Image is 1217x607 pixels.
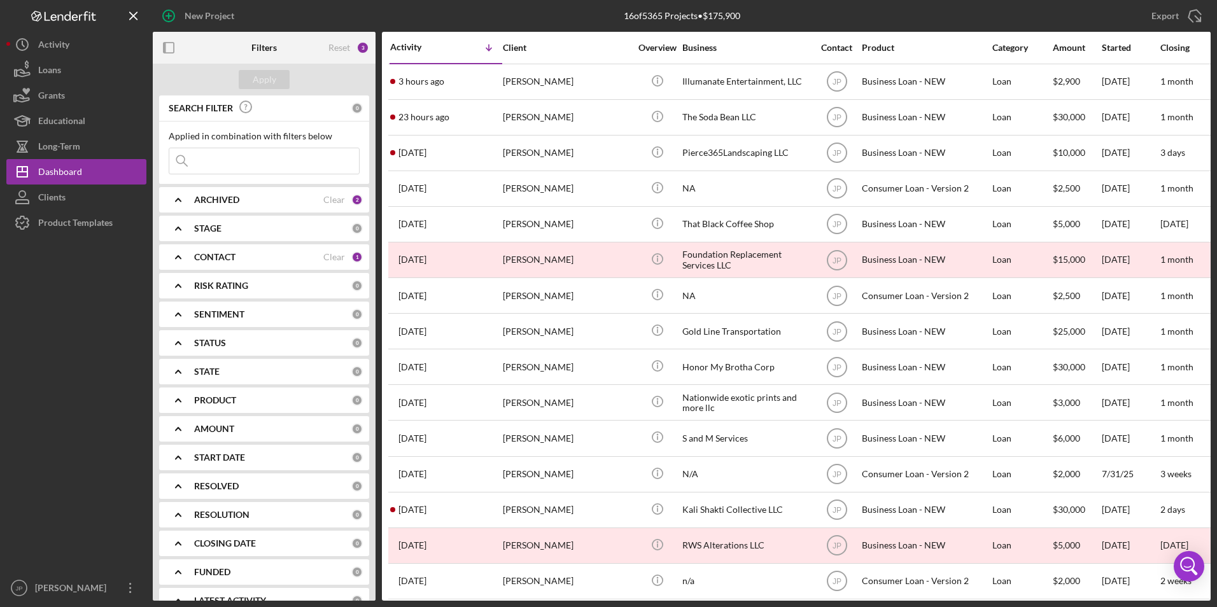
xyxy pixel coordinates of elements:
[862,101,989,134] div: Business Loan - NEW
[398,326,426,337] time: 2025-08-11 00:01
[992,136,1052,170] div: Loan
[32,575,115,604] div: [PERSON_NAME]
[1102,43,1159,53] div: Started
[351,366,363,377] div: 0
[503,172,630,206] div: [PERSON_NAME]
[398,291,426,301] time: 2025-08-11 00:10
[194,309,244,319] b: SENTIMENT
[6,185,146,210] button: Clients
[1174,551,1204,582] div: Open Intercom Messenger
[328,43,350,53] div: Reset
[194,452,245,463] b: START DATE
[1160,290,1193,301] time: 1 month
[503,564,630,598] div: [PERSON_NAME]
[503,386,630,419] div: [PERSON_NAME]
[862,279,989,312] div: Consumer Loan - Version 2
[832,256,841,265] text: JP
[992,43,1052,53] div: Category
[862,65,989,99] div: Business Loan - NEW
[503,421,630,455] div: [PERSON_NAME]
[992,172,1052,206] div: Loan
[832,113,841,122] text: JP
[1139,3,1211,29] button: Export
[1102,350,1159,384] div: [DATE]
[1151,3,1179,29] div: Export
[398,183,426,193] time: 2025-08-18 17:27
[1053,564,1101,598] div: $2,000
[351,309,363,320] div: 0
[194,223,222,234] b: STAGE
[992,279,1052,312] div: Loan
[832,577,841,586] text: JP
[682,314,810,348] div: Gold Line Transportation
[351,102,363,114] div: 0
[1102,314,1159,348] div: [DATE]
[6,83,146,108] a: Grants
[1053,350,1101,384] div: $30,000
[6,159,146,185] button: Dashboard
[682,529,810,562] div: RWS Alterations LLC
[503,457,630,491] div: [PERSON_NAME]
[398,362,426,372] time: 2025-08-10 23:55
[153,3,247,29] button: New Project
[862,564,989,598] div: Consumer Loan - Version 2
[398,540,426,550] time: 2025-07-23 16:25
[862,243,989,277] div: Business Loan - NEW
[1053,172,1101,206] div: $2,500
[503,243,630,277] div: [PERSON_NAME]
[194,596,266,606] b: LATEST ACTIVITY
[503,493,630,527] div: [PERSON_NAME]
[1160,111,1193,122] time: 1 month
[1102,529,1159,562] div: [DATE]
[862,172,989,206] div: Consumer Loan - Version 2
[682,386,810,419] div: Nationwide exotic prints and more llc
[6,134,146,159] button: Long-Term
[992,386,1052,419] div: Loan
[832,506,841,515] text: JP
[351,538,363,549] div: 0
[169,103,233,113] b: SEARCH FILTER
[194,366,220,377] b: STATE
[1160,326,1193,337] time: 1 month
[15,585,22,592] text: JP
[832,435,841,443] text: JP
[1053,136,1101,170] div: $10,000
[682,564,810,598] div: n/a
[351,452,363,463] div: 0
[862,529,989,562] div: Business Loan - NEW
[992,101,1052,134] div: Loan
[633,43,681,53] div: Overview
[503,279,630,312] div: [PERSON_NAME]
[351,337,363,349] div: 0
[1160,397,1193,408] time: 1 month
[503,314,630,348] div: [PERSON_NAME]
[1053,314,1101,348] div: $25,000
[38,32,69,60] div: Activity
[1053,386,1101,419] div: $3,000
[185,3,234,29] div: New Project
[992,529,1052,562] div: Loan
[323,252,345,262] div: Clear
[398,398,426,408] time: 2025-08-08 15:41
[356,41,369,54] div: 3
[832,363,841,372] text: JP
[1102,65,1159,99] div: [DATE]
[832,149,841,158] text: JP
[992,65,1052,99] div: Loan
[832,541,841,550] text: JP
[682,43,810,53] div: Business
[1160,575,1192,586] time: 2 weeks
[351,280,363,291] div: 0
[6,108,146,134] button: Educational
[503,136,630,170] div: [PERSON_NAME]
[503,207,630,241] div: [PERSON_NAME]
[6,57,146,83] a: Loans
[194,510,250,520] b: RESOLUTION
[239,70,290,89] button: Apply
[194,252,236,262] b: CONTACT
[1053,43,1101,53] div: Amount
[682,457,810,491] div: N/A
[1102,457,1159,491] div: 7/31/25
